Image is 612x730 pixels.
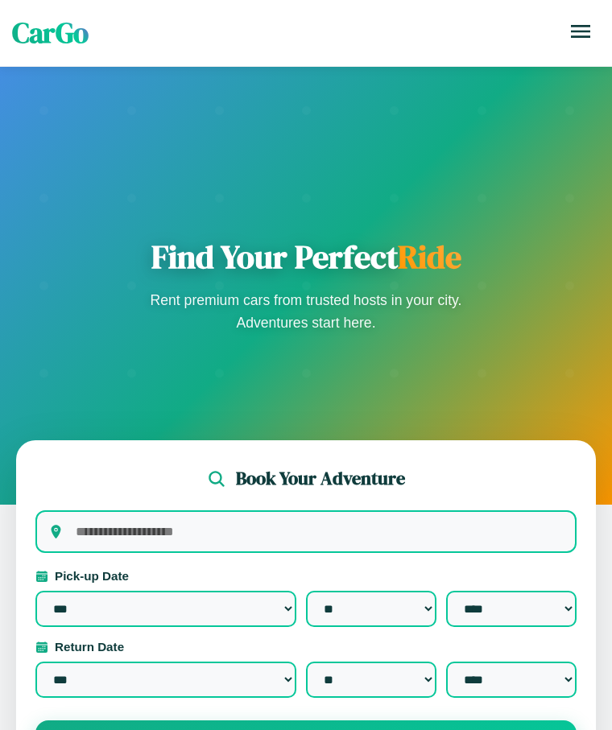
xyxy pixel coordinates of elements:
span: Ride [398,235,461,278]
span: CarGo [12,14,89,52]
h2: Book Your Adventure [236,466,405,491]
h1: Find Your Perfect [145,237,467,276]
p: Rent premium cars from trusted hosts in your city. Adventures start here. [145,289,467,334]
label: Return Date [35,640,577,654]
label: Pick-up Date [35,569,577,583]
